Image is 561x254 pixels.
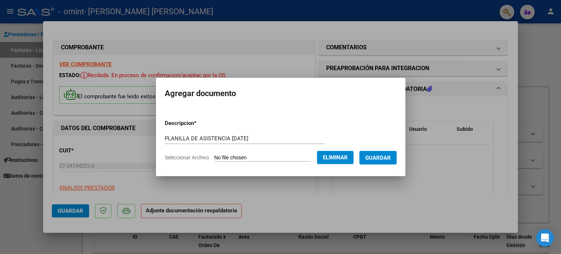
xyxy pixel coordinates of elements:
div: Open Intercom Messenger [536,229,554,247]
h2: Agregar documento [165,87,397,101]
p: Descripcion [165,119,234,128]
span: Eliminar [323,154,348,161]
button: Guardar [359,151,397,164]
span: Guardar [365,155,391,161]
button: Eliminar [317,151,354,164]
span: Seleccionar Archivo [165,155,209,160]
